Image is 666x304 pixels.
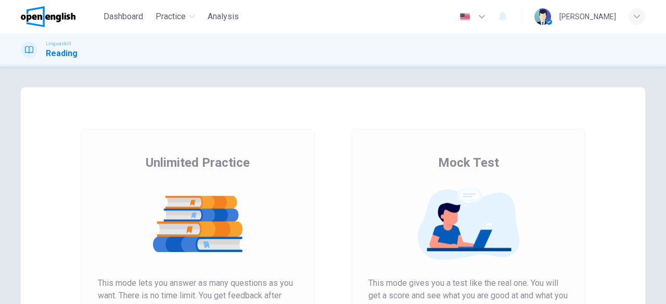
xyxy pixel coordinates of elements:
span: Unlimited Practice [146,154,250,171]
img: en [458,13,471,21]
span: Mock Test [438,154,499,171]
span: Linguaskill [46,40,71,47]
button: Analysis [203,7,243,26]
h1: Reading [46,47,78,60]
div: [PERSON_NAME] [559,10,616,23]
span: Practice [156,10,186,23]
button: Dashboard [99,7,147,26]
span: Analysis [208,10,239,23]
a: OpenEnglish logo [21,6,99,27]
img: Profile picture [534,8,551,25]
span: Dashboard [104,10,143,23]
img: OpenEnglish logo [21,6,75,27]
button: Practice [151,7,199,26]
